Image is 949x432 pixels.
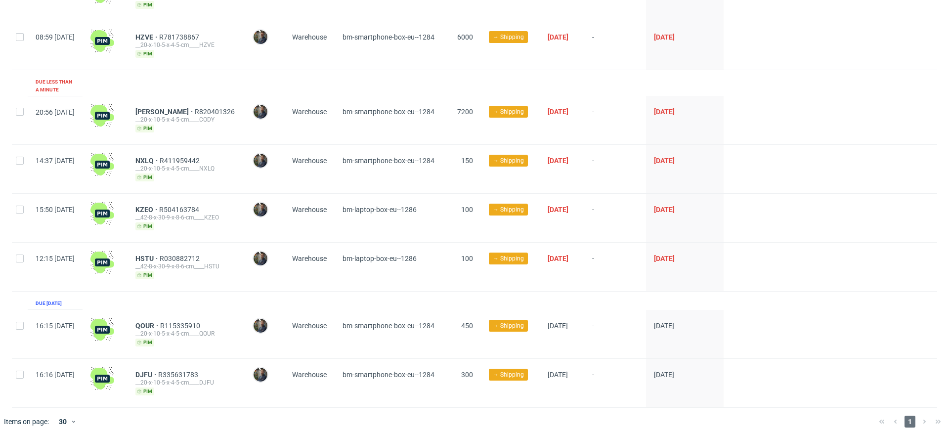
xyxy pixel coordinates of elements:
[135,206,159,214] span: KZEO
[343,255,417,262] span: bm-laptop-box-eu--1286
[135,173,154,181] span: pim
[548,108,568,116] span: [DATE]
[548,206,568,214] span: [DATE]
[292,33,327,41] span: Warehouse
[654,255,675,262] span: [DATE]
[461,255,473,262] span: 100
[36,300,62,307] div: Due [DATE]
[135,50,154,58] span: pim
[292,108,327,116] span: Warehouse
[135,371,158,379] a: DJFU
[493,107,524,116] span: → Shipping
[592,108,638,132] span: -
[654,33,675,41] span: [DATE]
[254,154,267,168] img: Maciej Sobola
[90,251,114,274] img: wHgJFi1I6lmhQAAAABJRU5ErkJggg==
[254,252,267,265] img: Maciej Sobola
[592,371,638,395] span: -
[135,339,154,346] span: pim
[292,322,327,330] span: Warehouse
[254,319,267,333] img: Maciej Sobola
[548,255,568,262] span: [DATE]
[493,205,524,214] span: → Shipping
[36,108,75,116] span: 20:56 [DATE]
[4,417,49,427] span: Items on page:
[135,33,159,41] span: HZVE
[90,318,114,342] img: wHgJFi1I6lmhQAAAABJRU5ErkJggg==
[343,157,434,165] span: bm-smartphone-box-eu--1284
[135,108,195,116] a: [PERSON_NAME]
[548,371,568,379] span: [DATE]
[135,116,237,124] div: __20-x-10-5-x-4-5-cm____CODY
[343,108,434,116] span: bm-smartphone-box-eu--1284
[135,222,154,230] span: pim
[36,255,75,262] span: 12:15 [DATE]
[135,379,237,387] div: __20-x-10-5-x-4-5-cm____DJFU
[493,370,524,379] span: → Shipping
[254,105,267,119] img: Maciej Sobola
[592,322,638,346] span: -
[548,157,568,165] span: [DATE]
[654,108,675,116] span: [DATE]
[654,206,675,214] span: [DATE]
[36,322,75,330] span: 16:15 [DATE]
[90,202,114,225] img: wHgJFi1I6lmhQAAAABJRU5ErkJggg==
[493,156,524,165] span: → Shipping
[135,125,154,132] span: pim
[135,157,160,165] span: NXLQ
[461,371,473,379] span: 300
[461,322,473,330] span: 450
[493,254,524,263] span: → Shipping
[135,41,237,49] div: __20-x-10-5-x-4-5-cm____HZVE
[343,371,434,379] span: bm-smartphone-box-eu--1284
[457,33,473,41] span: 6000
[160,322,202,330] a: R115335910
[135,330,237,338] div: __20-x-10-5-x-4-5-cm____QOUR
[654,322,674,330] span: [DATE]
[135,1,154,9] span: pim
[135,322,160,330] a: QOUR
[343,322,434,330] span: bm-smartphone-box-eu--1284
[461,206,473,214] span: 100
[905,416,915,428] span: 1
[254,203,267,216] img: Maciej Sobola
[158,371,200,379] span: R335631783
[36,206,75,214] span: 15:50 [DATE]
[548,33,568,41] span: [DATE]
[592,255,638,279] span: -
[254,368,267,382] img: Maciej Sobola
[493,33,524,42] span: → Shipping
[493,321,524,330] span: → Shipping
[592,33,638,58] span: -
[292,371,327,379] span: Warehouse
[292,206,327,214] span: Warehouse
[90,153,114,176] img: wHgJFi1I6lmhQAAAABJRU5ErkJggg==
[135,255,160,262] a: HSTU
[36,157,75,165] span: 14:37 [DATE]
[592,157,638,181] span: -
[135,165,237,173] div: __20-x-10-5-x-4-5-cm____NXLQ
[292,157,327,165] span: Warehouse
[592,206,638,230] span: -
[343,206,417,214] span: bm-laptop-box-eu--1286
[292,255,327,262] span: Warehouse
[53,415,71,429] div: 30
[135,214,237,221] div: __42-8-x-30-9-x-8-6-cm____KZEO
[36,78,75,94] div: Due less than a minute
[159,206,201,214] a: R504163784
[36,33,75,41] span: 08:59 [DATE]
[135,388,154,395] span: pim
[195,108,237,116] span: R820401326
[548,322,568,330] span: [DATE]
[135,271,154,279] span: pim
[90,367,114,390] img: wHgJFi1I6lmhQAAAABJRU5ErkJggg==
[160,157,202,165] a: R411959442
[254,30,267,44] img: Maciej Sobola
[457,108,473,116] span: 7200
[90,104,114,128] img: wHgJFi1I6lmhQAAAABJRU5ErkJggg==
[654,157,675,165] span: [DATE]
